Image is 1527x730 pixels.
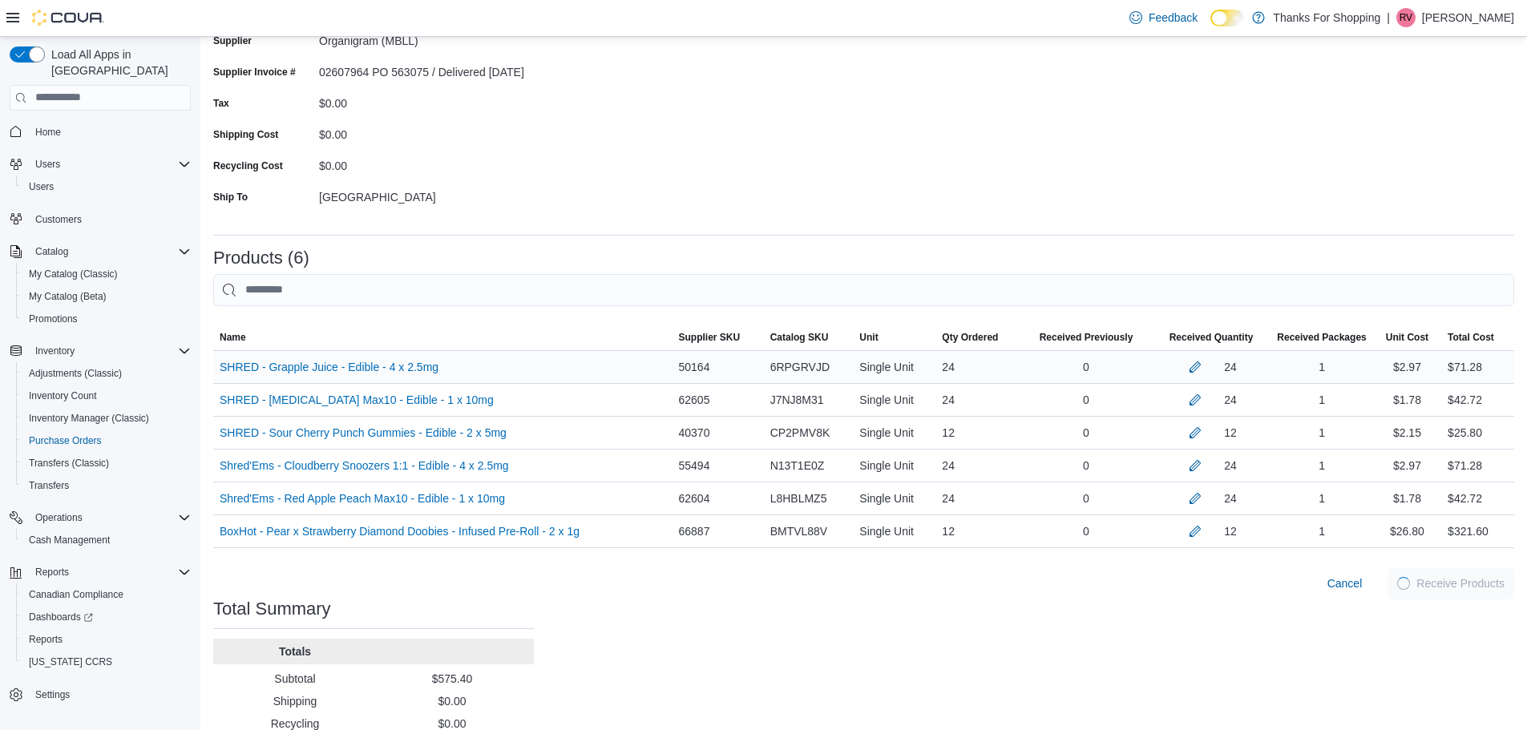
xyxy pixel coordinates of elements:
p: Thanks For Shopping [1273,8,1380,27]
button: Reports [29,563,75,582]
span: Transfers (Classic) [29,457,109,470]
span: Inventory Count [29,389,97,402]
span: My Catalog (Classic) [29,268,118,280]
a: Reports [22,630,69,649]
p: Totals [220,643,370,659]
div: 24 [1224,357,1237,377]
span: Inventory [35,345,75,357]
span: N13T1E0Z [770,456,825,475]
a: Purchase Orders [22,431,108,450]
span: Inventory Manager (Classic) [29,412,149,425]
span: Loading [1395,574,1413,592]
a: My Catalog (Classic) [22,264,124,284]
a: Home [29,123,67,142]
div: 12 [935,417,1020,449]
button: Catalog [29,242,75,261]
span: Operations [35,511,83,524]
span: Users [22,177,191,196]
button: Cash Management [16,529,197,551]
a: SHRED - Sour Cherry Punch Gummies - Edible - 2 x 5mg [220,423,507,442]
span: Transfers [22,476,191,495]
span: Cash Management [22,530,191,550]
span: 62605 [679,390,710,409]
span: Promotions [22,309,191,329]
a: Users [22,177,60,196]
div: Rachelle Van Schijndel [1396,8,1416,27]
label: Shipping Cost [213,128,278,141]
a: Shred'Ems - Red Apple Peach Max10 - Edible - 1 x 10mg [220,489,505,508]
a: Cash Management [22,530,116,550]
div: Organigram (MBLL) [319,28,534,47]
div: 24 [935,351,1020,383]
span: CP2PMV8K [770,423,830,442]
button: Operations [3,506,197,529]
span: Users [29,155,191,174]
div: $26.80 [1373,515,1441,547]
div: Single Unit [853,417,935,449]
a: BoxHot - Pear x Strawberry Diamond Doobies - Infused Pre-Roll - 2 x 1g [220,522,580,541]
label: Supplier [213,34,252,47]
div: 1 [1270,384,1372,416]
div: 12 [935,515,1020,547]
a: Feedback [1123,2,1204,34]
a: Dashboards [16,606,197,628]
span: Received Packages [1277,331,1366,344]
span: BMTVL88V [770,522,828,541]
span: 62604 [679,489,710,508]
span: Dark Mode [1210,26,1211,27]
div: 12 [1224,423,1237,442]
span: Feedback [1149,10,1198,26]
a: [US_STATE] CCRS [22,652,119,672]
span: Canadian Compliance [29,588,123,601]
span: Canadian Compliance [22,585,191,604]
div: 1 [1270,482,1372,514]
div: 0 [1020,515,1151,547]
span: Operations [29,508,191,527]
div: $71.28 [1448,357,1482,377]
label: Tax [213,97,229,110]
span: Washington CCRS [22,652,191,672]
span: Load All Apps in [GEOGRAPHIC_DATA] [45,46,191,79]
div: 0 [1020,450,1151,482]
button: Settings [3,683,197,706]
button: Reports [3,561,197,583]
div: $0.00 [319,91,534,110]
button: Inventory [3,340,197,362]
span: Reports [29,563,191,582]
span: Cash Management [29,534,110,546]
span: Transfers (Classic) [22,454,191,473]
input: Dark Mode [1210,10,1244,26]
span: Users [35,158,60,171]
div: 24 [935,482,1020,514]
a: SHRED - [MEDICAL_DATA] Max10 - Edible - 1 x 10mg [220,390,494,409]
span: Users [29,180,54,193]
span: 66887 [679,522,710,541]
button: Users [16,175,197,198]
button: Cancel [1321,567,1369,599]
span: Received Previously [1040,331,1133,344]
div: $42.72 [1448,390,1482,409]
span: 6RPGRVJD [770,357,830,377]
span: Inventory [29,341,191,361]
span: [US_STATE] CCRS [29,655,112,668]
a: Adjustments (Classic) [22,364,128,383]
input: This is a search bar. After typing your query, hit enter to filter the results lower in the page. [213,274,1514,306]
span: Purchase Orders [22,431,191,450]
a: Customers [29,210,88,229]
button: Home [3,120,197,143]
div: 0 [1020,417,1151,449]
div: 1 [1270,351,1372,383]
span: 55494 [679,456,710,475]
div: $321.60 [1448,522,1489,541]
a: Inventory Count [22,386,103,405]
div: Single Unit [853,351,935,383]
a: My Catalog (Beta) [22,287,113,306]
button: Inventory Count [16,385,197,407]
div: Single Unit [853,482,935,514]
a: Promotions [22,309,84,329]
button: Supplier SKU [673,325,764,350]
p: Shipping [220,693,370,709]
div: $1.78 [1373,482,1441,514]
span: Name [220,331,246,344]
p: | [1387,8,1390,27]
